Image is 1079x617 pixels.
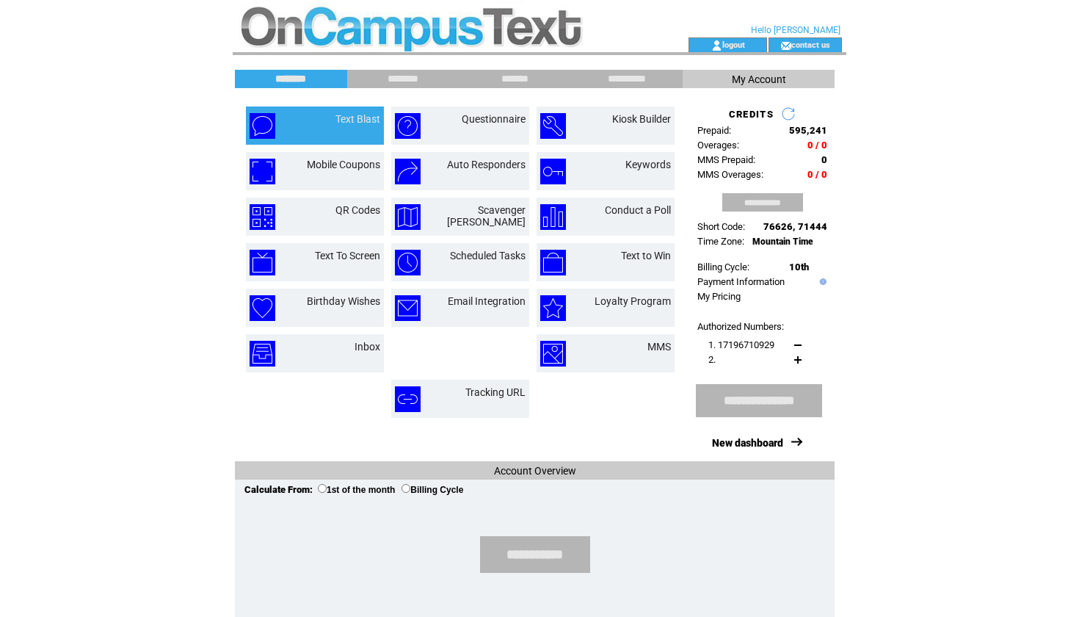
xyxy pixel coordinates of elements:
[250,113,275,139] img: text-blast.png
[395,204,421,230] img: scavenger-hunt.png
[355,341,380,353] a: Inbox
[697,154,755,165] span: MMS Prepaid:
[697,321,784,332] span: Authorized Numbers:
[250,250,275,275] img: text-to-screen.png
[605,204,671,216] a: Conduct a Poll
[250,204,275,230] img: qr-codes.png
[402,485,463,495] label: Billing Cycle
[395,113,421,139] img: questionnaire.png
[450,250,526,261] a: Scheduled Tasks
[448,295,526,307] a: Email Integration
[697,261,749,273] span: Billing Cycle:
[807,140,827,151] span: 0 / 0
[697,221,745,232] span: Short Code:
[697,169,763,180] span: MMS Overages:
[318,485,395,495] label: 1st of the month
[244,484,313,495] span: Calculate From:
[250,341,275,367] img: inbox.png
[791,40,830,49] a: contact us
[807,169,827,180] span: 0 / 0
[729,109,774,120] span: CREDITS
[697,291,741,302] a: My Pricing
[732,73,786,85] span: My Account
[395,250,421,275] img: scheduled-tasks.png
[789,261,809,273] span: 10th
[708,339,774,350] span: 1. 17196710929
[647,341,671,353] a: MMS
[540,295,566,321] img: loyalty-program.png
[821,154,827,165] span: 0
[816,278,826,285] img: help.gif
[250,159,275,184] img: mobile-coupons.png
[612,113,671,125] a: Kiosk Builder
[540,250,566,275] img: text-to-win.png
[250,295,275,321] img: birthday-wishes.png
[697,125,731,136] span: Prepaid:
[712,437,783,449] a: New dashboard
[318,484,327,493] input: 1st of the month
[465,386,526,398] a: Tracking URL
[335,204,380,216] a: QR Codes
[621,250,671,261] a: Text to Win
[540,341,566,367] img: mms.png
[752,237,813,247] span: Mountain Time
[402,484,410,493] input: Billing Cycle
[395,386,421,412] img: tracking-url.png
[780,40,791,51] img: contact_us_icon.gif
[697,276,785,287] a: Payment Information
[447,204,526,228] a: Scavenger [PERSON_NAME]
[540,204,566,230] img: conduct-a-poll.png
[722,40,745,49] a: logout
[697,140,739,151] span: Overages:
[625,159,671,170] a: Keywords
[462,113,526,125] a: Questionnaire
[763,221,827,232] span: 76626, 71444
[789,125,827,136] span: 595,241
[711,40,722,51] img: account_icon.gif
[751,25,840,35] span: Hello [PERSON_NAME]
[395,159,421,184] img: auto-responders.png
[315,250,380,261] a: Text To Screen
[447,159,526,170] a: Auto Responders
[540,113,566,139] img: kiosk-builder.png
[595,295,671,307] a: Loyalty Program
[708,354,716,365] span: 2.
[307,295,380,307] a: Birthday Wishes
[307,159,380,170] a: Mobile Coupons
[540,159,566,184] img: keywords.png
[494,465,576,477] span: Account Overview
[697,236,744,247] span: Time Zone:
[335,113,380,125] a: Text Blast
[395,295,421,321] img: email-integration.png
